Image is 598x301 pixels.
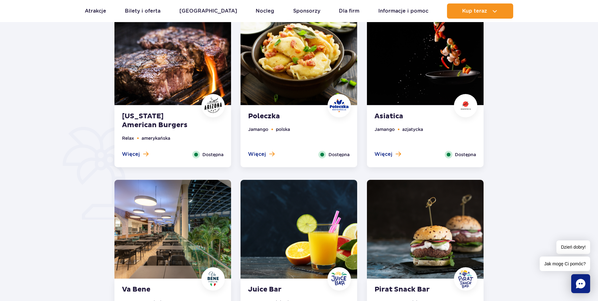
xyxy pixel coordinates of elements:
[374,126,395,133] li: Jamango
[374,151,401,158] button: Więcej
[330,269,349,288] img: Juice Bar
[204,269,223,288] img: Va Bene
[256,3,274,19] a: Nocleg
[367,180,484,279] img: Pirat Snack Bar
[122,135,134,142] li: Relax
[339,3,359,19] a: Dla firm
[202,151,224,158] span: Dostępna
[142,135,170,142] li: amerykańska
[402,126,423,133] li: azjatycka
[85,3,106,19] a: Atrakcje
[462,8,487,14] span: Kup teraz
[122,151,140,158] span: Więcej
[540,257,590,271] span: Jak mogę Ci pomóc?
[571,274,590,293] div: Chat
[248,151,266,158] span: Więcej
[248,285,324,294] strong: Juice Bar
[125,3,160,19] a: Bilety i oferta
[328,151,350,158] span: Dostępna
[122,151,148,158] button: Więcej
[374,151,392,158] span: Więcej
[248,112,324,121] strong: Poleczka
[374,285,451,294] strong: Pirat Snack Bar
[293,3,320,19] a: Sponsorzy
[114,6,231,105] img: Arizona American Burgers
[248,126,268,133] li: Jamango
[456,269,475,288] img: Pirat Snack Bar
[378,3,428,19] a: Informacje i pomoc
[330,96,349,115] img: Poleczka
[241,6,357,105] img: Poleczka
[367,6,484,105] img: Asiatica
[179,3,237,19] a: [GEOGRAPHIC_DATA]
[241,180,357,279] img: Juice Bar
[455,151,476,158] span: Dostępna
[374,112,451,121] strong: Asiatica
[276,126,290,133] li: polska
[248,151,275,158] button: Więcej
[456,98,475,113] img: Asiatica
[122,112,198,130] strong: [US_STATE] American Burgers
[122,285,198,294] strong: Va Bene
[556,240,590,254] span: Dzień dobry!
[204,96,223,115] img: Arizona American Burgers
[447,3,513,19] button: Kup teraz
[114,180,231,279] img: Va Bene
